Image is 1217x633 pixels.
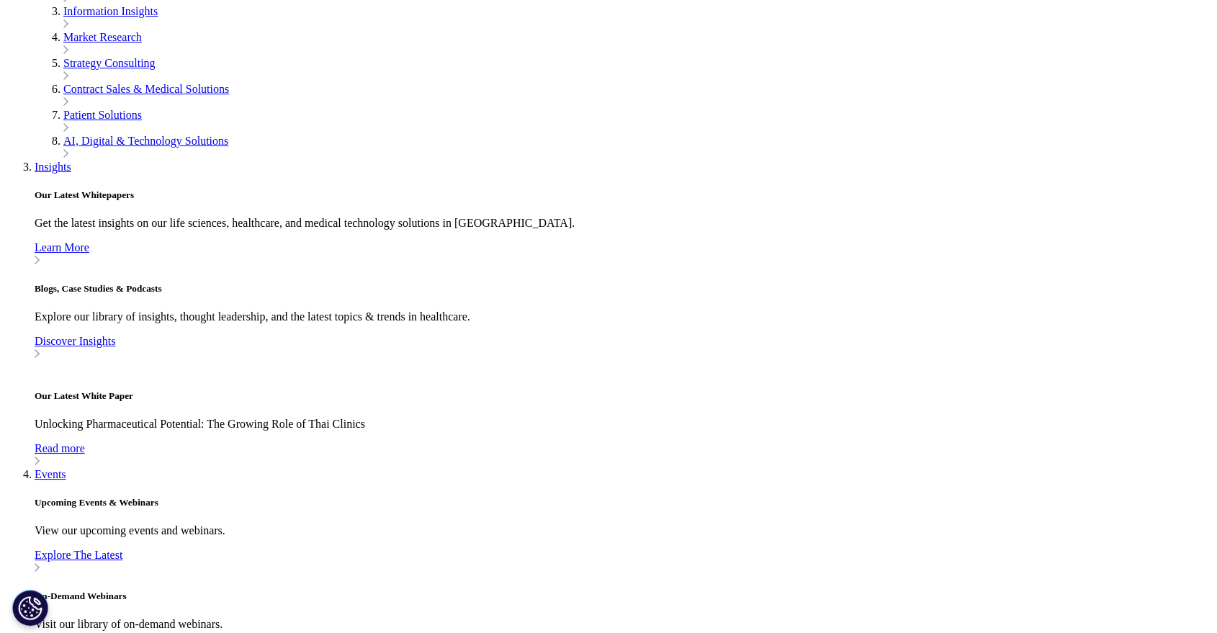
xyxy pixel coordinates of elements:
p: Unlocking Pharmaceutical Potential: The Growing Role of Thai Clinics [35,418,1211,431]
a: Strategy Consulting [63,57,156,69]
a: Insights [35,161,71,173]
p: Explore our library of insights, thought leadership, and the latest topics & trends in healthcare. [35,310,1211,323]
a: Contract Sales & Medical Solutions [63,83,229,95]
a: Information Insights [63,5,158,17]
a: Events [35,468,66,480]
h5: Upcoming Events & Webinars [35,497,1211,508]
a: Read more [35,442,1211,468]
a: Market Research [63,31,142,43]
a: Explore The Latest [35,549,1211,575]
h5: Blogs, Case Studies & Podcasts [35,283,1211,295]
h5: On-Demand Webinars [35,591,1211,602]
button: Cookies Settings [12,590,48,626]
p: View our upcoming events and webinars. [35,524,1211,537]
a: Patient Solutions [63,109,142,121]
p: Get the latest insights on our life sciences, healthcare, and medical technology solutions in [GE... [35,217,1211,230]
a: Learn More [35,241,1211,267]
a: AI, Digital & Technology Solutions [63,135,228,147]
p: Visit our library of on-demand webinars. [35,618,1211,631]
h5: Our Latest White Paper [35,390,1211,402]
a: Discover Insights [35,335,1211,361]
h5: Our Latest Whitepapers [35,189,1211,201]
